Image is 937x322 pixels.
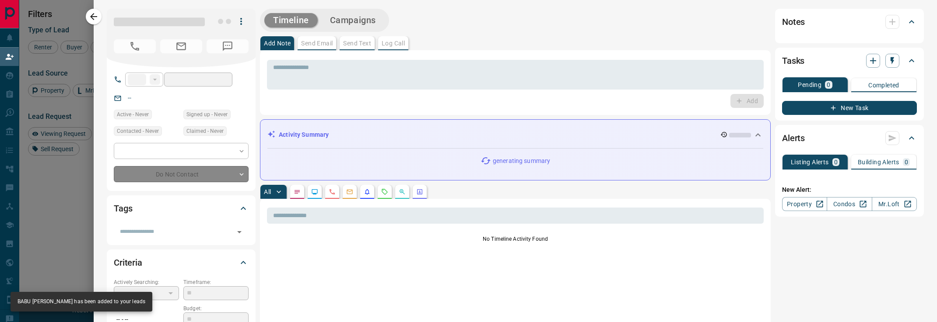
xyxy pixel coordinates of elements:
svg: Lead Browsing Activity [311,188,318,195]
a: Property [782,197,827,211]
span: No Email [160,39,202,53]
svg: Listing Alerts [364,188,371,195]
div: Alerts [782,128,917,149]
div: Criteria [114,252,249,273]
svg: Agent Actions [416,188,423,195]
a: -- [128,94,131,101]
p: All [264,189,271,195]
p: 0 [834,159,838,165]
p: Actively Searching: [114,278,179,286]
span: No Number [114,39,156,53]
p: Add Note [264,40,291,46]
div: BABU [PERSON_NAME] has been added to your leads [18,294,145,309]
h2: Tags [114,201,132,215]
span: Active - Never [117,110,149,119]
p: 0 [827,82,830,88]
p: Activity Summary [279,130,329,139]
span: No Number [207,39,249,53]
div: Activity Summary [267,127,763,143]
div: Tasks [782,50,917,71]
div: Notes [782,11,917,32]
p: 0 [905,159,908,165]
p: Timeframe: [183,278,249,286]
span: Signed up - Never [186,110,228,119]
p: Listing Alerts [791,159,829,165]
svg: Calls [329,188,336,195]
a: Condos [827,197,872,211]
a: Mr.Loft [872,197,917,211]
svg: Notes [294,188,301,195]
p: generating summary [493,156,550,166]
div: Do Not Contact [114,166,249,182]
p: Pending [798,82,821,88]
p: Building Alerts [858,159,899,165]
button: Open [233,226,246,238]
p: Budget: [183,305,249,312]
h2: Notes [782,15,805,29]
svg: Emails [346,188,353,195]
button: New Task [782,101,917,115]
svg: Opportunities [399,188,406,195]
p: New Alert: [782,185,917,194]
svg: Requests [381,188,388,195]
button: Timeline [264,13,318,28]
div: Tags [114,198,249,219]
h2: Alerts [782,131,805,145]
p: Completed [868,82,899,88]
h2: Criteria [114,256,142,270]
p: No Timeline Activity Found [267,235,764,243]
span: Contacted - Never [117,127,159,135]
h2: Tasks [782,54,804,68]
span: Claimed - Never [186,127,224,135]
button: Campaigns [321,13,385,28]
